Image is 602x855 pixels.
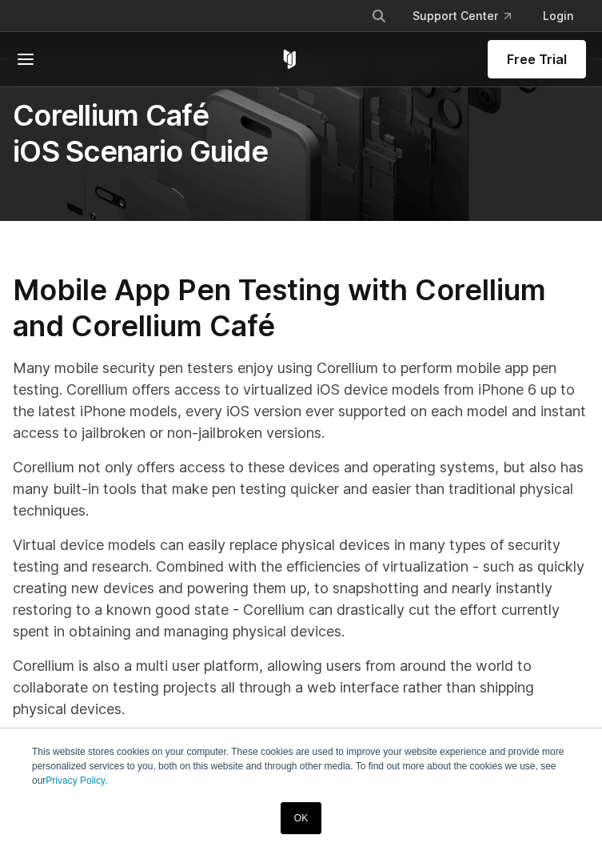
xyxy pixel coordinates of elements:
a: Corellium Home [280,50,300,69]
p: Corellium is also a multi user platform, allowing users from around the world to collaborate on t... [13,655,589,720]
div: Navigation Menu [358,2,586,30]
h2: Mobile App Pen Testing with Corellium and Corellium Café [13,272,589,344]
p: Corellium not only offers access to these devices and operating systems, but also has many built-... [13,456,589,521]
a: Login [530,2,586,30]
p: This website stores cookies on your computer. These cookies are used to improve your website expe... [32,745,570,788]
p: Many mobile security pen testers enjoy using Corellium to perform mobile app pen testing. Corelli... [13,357,589,444]
button: Search [365,2,393,30]
span: Free Trial [507,50,567,69]
a: OK [281,802,321,834]
a: Support Center [400,2,524,30]
span: Corellium Café iOS Scenario Guide [13,98,268,169]
a: Free Trial [488,40,586,78]
p: Virtual device models can easily replace physical devices in many types of security testing and r... [13,534,589,642]
a: Privacy Policy. [46,775,107,786]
